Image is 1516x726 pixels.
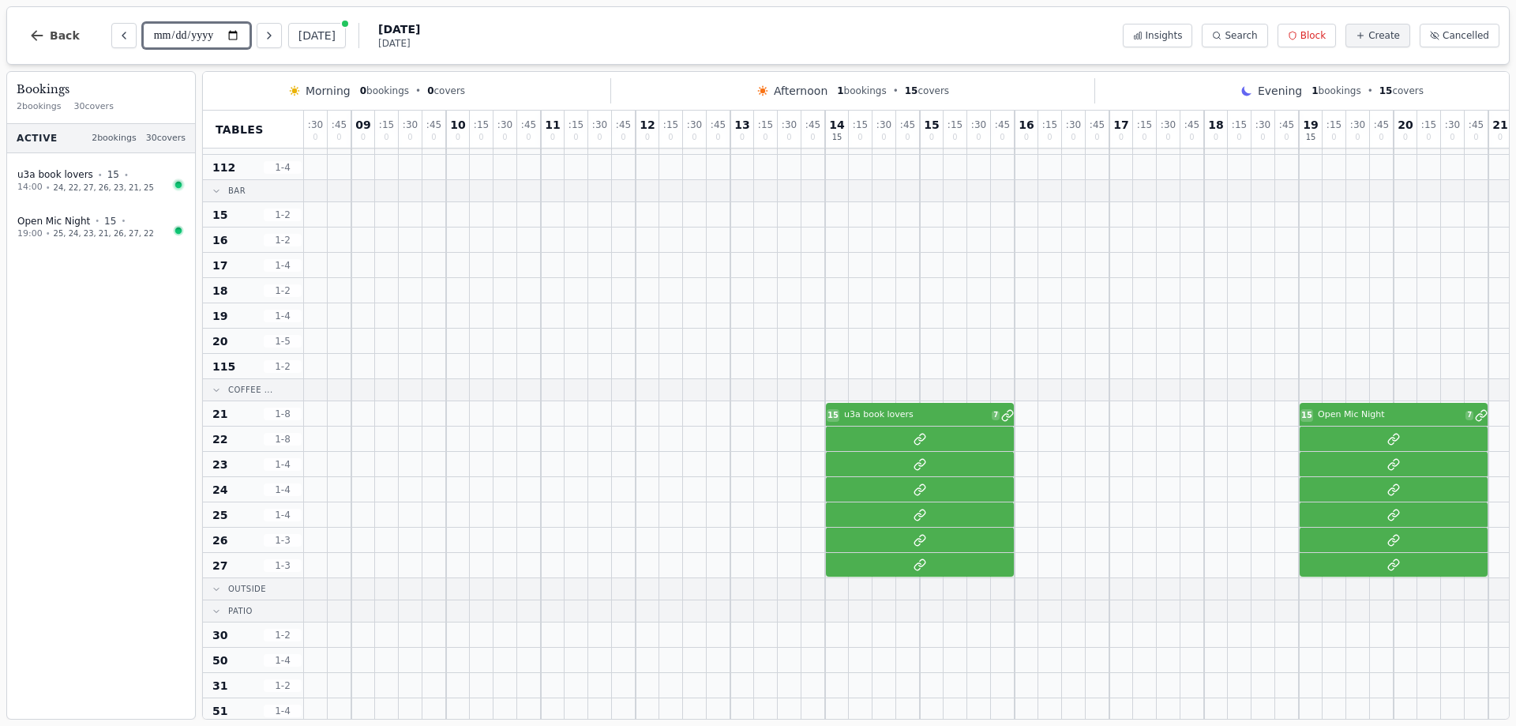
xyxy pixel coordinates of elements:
span: Insights [1146,29,1183,42]
span: 0 [1024,134,1029,141]
span: : 30 [1445,120,1460,130]
span: : 45 [711,120,726,130]
span: 1 - 4 [264,458,302,471]
span: 0 [478,134,483,141]
span: covers [905,85,949,97]
span: 0 [621,134,625,141]
span: 25 [212,507,227,523]
span: 14:00 [17,181,43,194]
span: : 30 [592,120,607,130]
span: 14 [829,119,844,130]
span: 0 [715,134,720,141]
span: 0 [313,134,317,141]
button: Block [1278,24,1336,47]
span: • [124,169,129,181]
span: 1 - 2 [264,234,302,246]
span: : 15 [568,120,584,130]
span: 25, 24, 23, 21, 26, 27, 22 [54,228,154,239]
span: 27 [212,558,227,574]
span: 20 [212,333,227,349]
span: : 15 [1042,120,1057,130]
span: 2 bookings [17,100,62,114]
span: covers [1379,85,1424,97]
span: 0 [361,134,366,141]
span: 0 [786,134,791,141]
span: 31 [212,678,227,694]
span: Patio [228,605,253,617]
span: 51 [212,703,227,719]
span: 1 - 2 [264,629,302,641]
span: : 15 [1326,120,1342,130]
span: 0 [952,134,957,141]
span: : 45 [521,120,536,130]
span: • [415,85,421,97]
span: 30 covers [146,132,186,145]
span: covers [427,85,465,97]
span: 12 [640,119,655,130]
span: 2 bookings [92,132,137,145]
span: 1 - 4 [264,509,302,521]
span: 0 [668,134,673,141]
span: 15 [1301,409,1312,421]
span: : 15 [474,120,489,130]
span: 1 - 5 [264,335,302,348]
button: Insights [1123,24,1193,47]
span: : 15 [663,120,678,130]
span: 24 [212,482,227,498]
span: Active [17,132,58,145]
span: 15 [1306,134,1316,141]
span: 30 [212,627,227,643]
span: 15 [832,134,842,141]
span: 7 [1465,411,1473,420]
span: 23 [212,457,227,472]
span: : 30 [1255,120,1270,130]
span: : 30 [876,120,891,130]
button: Create [1345,24,1410,47]
span: 1 [1311,85,1318,96]
span: 0 [1047,134,1052,141]
span: : 15 [947,120,963,130]
span: 1 - 4 [264,654,302,667]
span: 0 [740,134,745,141]
button: Back [17,17,92,55]
span: : 30 [497,120,512,130]
span: 1 - 2 [264,679,302,692]
span: 115 [212,359,235,374]
span: 0 [1142,134,1146,141]
span: 0 [526,134,531,141]
span: 0 [1284,134,1289,141]
button: Cancelled [1420,24,1499,47]
span: 1 - 3 [264,534,302,547]
span: 0 [573,134,578,141]
span: Open Mic Night [1318,408,1462,422]
span: : 15 [1232,120,1247,130]
span: u3a book lovers [17,168,93,181]
span: 0 [360,85,366,96]
span: 0 [1071,134,1075,141]
span: • [46,228,51,239]
span: 1 - 3 [264,559,302,572]
button: [DATE] [288,23,346,48]
span: 18 [1208,119,1223,130]
span: 0 [763,134,767,141]
span: 1 - 4 [264,705,302,717]
span: 1 - 4 [264,161,302,174]
span: 0 [1165,134,1170,141]
span: 15 [212,207,227,223]
span: : 45 [805,120,820,130]
span: : 30 [687,120,702,130]
span: 09 [355,119,370,130]
span: 15 [104,215,116,228]
span: 1 - 2 [264,360,302,373]
span: 0 [1498,134,1503,141]
span: • [893,85,899,97]
span: 0 [1236,134,1241,141]
span: 0 [502,134,507,141]
span: : 30 [1161,120,1176,130]
span: 11 [545,119,560,130]
span: 7 [992,411,1000,420]
span: 0 [1450,134,1454,141]
span: 19 [212,308,227,324]
span: 1 - 4 [264,310,302,322]
span: 0 [427,85,433,96]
